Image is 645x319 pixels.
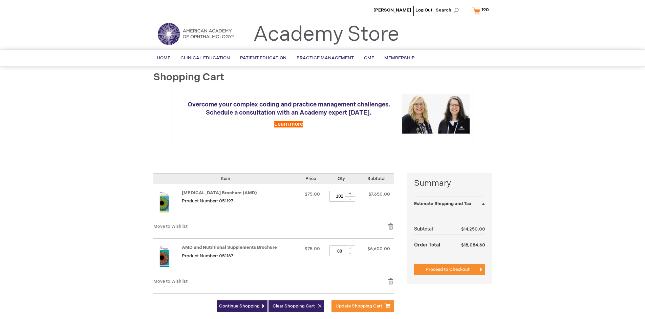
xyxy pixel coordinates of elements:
span: Price [305,176,316,181]
span: Practice Management [297,55,354,61]
span: Home [157,55,170,61]
a: Log Out [415,7,432,13]
a: 190 [471,5,493,17]
span: Overcome your complex coding and practice management challenges. Schedule a consultation with an ... [188,101,390,116]
div: - [345,196,355,202]
th: Subtotal [414,224,450,235]
img: Age-Related Macular Degeneration Brochure (AMD) [153,191,175,213]
span: Clinical Education [180,55,230,61]
input: Qty [329,191,350,202]
a: Move to Wishlist [153,224,188,229]
img: Schedule a consultation with an Academy expert today [402,94,470,134]
span: $7,650.00 [368,192,390,197]
strong: Order Total [414,239,440,251]
a: AMD and Nutritional Supplements Brochure [153,245,182,271]
button: Proceed to Checkout [414,264,485,275]
span: Update Shopping Cart [336,303,382,309]
a: Academy Store [253,22,399,47]
a: [MEDICAL_DATA] Brochure (AMD) [182,190,257,196]
button: Update Shopping Cart [331,300,394,312]
span: Qty [338,176,345,181]
span: Patient Education [240,55,286,61]
span: Search [436,3,461,17]
strong: Summary [414,178,485,189]
span: $75.00 [305,192,320,197]
span: Membership [384,55,415,61]
span: Item [221,176,230,181]
a: AMD and Nutritional Supplements Brochure [182,245,277,250]
span: Product Number: 051167 [182,253,233,259]
button: Clear Shopping Cart [268,300,324,312]
span: $14,250.00 [461,226,485,232]
span: Subtotal [367,176,385,181]
span: Product Number: 051197 [182,198,233,204]
input: Qty [329,245,350,256]
span: Clear Shopping Cart [273,303,315,309]
div: + [345,191,355,197]
span: Continue Shopping [219,303,260,309]
div: - [345,251,355,256]
span: 190 [481,7,489,13]
a: Move to Wishlist [153,279,188,284]
span: Shopping Cart [153,71,224,83]
span: $18,084.60 [461,242,485,248]
a: Continue Shopping [217,300,267,312]
a: Learn more [274,121,303,127]
span: CME [364,55,374,61]
span: Proceed to Checkout [426,267,470,272]
span: $75.00 [305,246,320,252]
a: Age-Related Macular Degeneration Brochure (AMD) [153,191,182,217]
span: $6,600.00 [367,246,390,252]
div: + [345,245,355,251]
img: AMD and Nutritional Supplements Brochure [153,245,175,267]
a: [PERSON_NAME] [373,7,411,13]
strong: Estimate Shipping and Tax [414,201,471,206]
